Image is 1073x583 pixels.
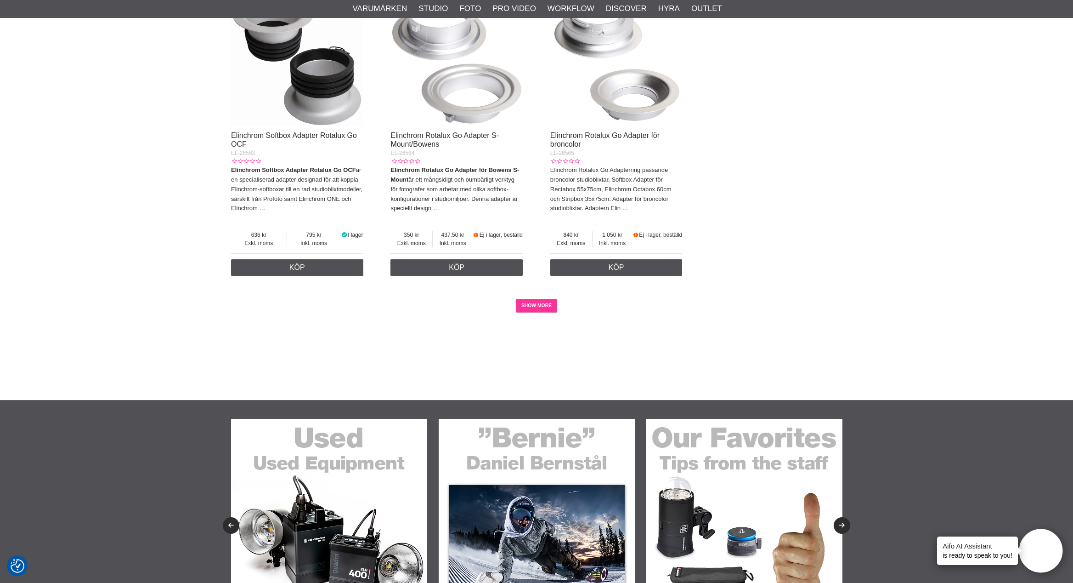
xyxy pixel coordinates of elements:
[231,231,287,239] span: 636
[550,131,660,148] a: Elinchrom Rotalux Go Adapter för broncolor
[390,259,523,276] a: Köp
[223,517,239,534] button: Previous
[622,205,628,211] a: …
[550,166,683,213] p: Elinchrom Rotalux Go Adapterring passande broncolor studioblixtar. Softbox Adapter för Rectabox 5...
[11,558,24,574] button: Samtyckesinställningar
[11,559,24,573] img: Revisit consent button
[550,231,592,239] span: 840
[834,517,850,534] button: Next
[390,239,432,247] span: Exkl. moms
[231,259,363,276] a: Köp
[548,3,594,15] a: Workflow
[390,231,432,239] span: 350
[550,259,683,276] a: Köp
[550,150,574,156] span: EL-26565
[231,157,260,166] div: Kundbetyg: 0
[287,239,341,247] span: Inkl. moms
[632,232,639,238] i: Beställd
[459,3,481,15] a: Foto
[348,232,363,238] span: I lager
[231,131,357,148] a: Elinchrom Softbox Adapter Rotalux Go OCF
[231,166,356,173] strong: Elinchrom Softbox Adapter Rotalux Go OCF
[492,3,536,15] a: Pro Video
[340,232,348,238] i: I lager
[550,239,592,247] span: Exkl. moms
[231,166,363,213] p: är en specialiserad adapter designad för att koppla Elinchrom-softboxar till en rad studioblixtmo...
[480,232,523,238] span: Ej i lager, beställd
[418,3,448,15] a: Studio
[639,232,682,238] span: Ej i lager, beställd
[658,3,680,15] a: Hyra
[550,157,580,166] div: Kundbetyg: 0
[390,157,420,166] div: Kundbetyg: 0
[353,3,407,15] a: Varumärken
[593,239,633,247] span: Inkl. moms
[433,231,473,239] span: 437.50
[943,541,1012,551] h4: Aifo AI Assistant
[937,537,1018,565] div: is ready to speak to you!
[433,239,473,247] span: Inkl. moms
[516,299,558,313] a: SHOW MORE
[390,150,414,156] span: EL-26564
[231,239,287,247] span: Exkl. moms
[390,166,523,213] p: är ett mångsidigt och oumbärligt verktyg för fotografer som arbetar med olika softbox-konfigurati...
[593,231,633,239] span: 1 050
[390,166,519,183] strong: Elinchrom Rotalux Go Adapter för Bowens S-Mount
[390,131,499,148] a: Elinchrom Rotalux Go Adapter S-Mount/Bowens
[433,205,439,211] a: …
[287,231,341,239] span: 795
[259,205,265,211] a: …
[606,3,647,15] a: Discover
[231,150,255,156] span: EL-26563
[473,232,480,238] i: Beställd
[691,3,722,15] a: Outlet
